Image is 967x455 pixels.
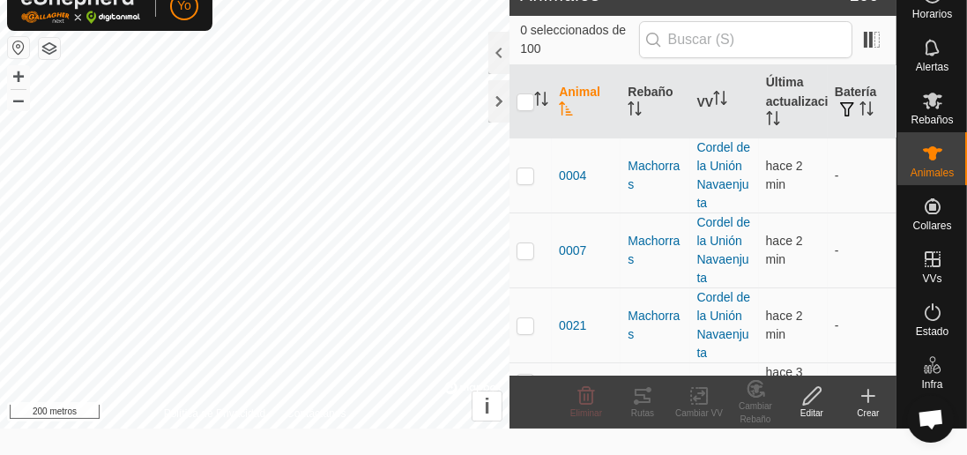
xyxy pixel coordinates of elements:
p-sorticon: Activar para ordenar [859,104,874,118]
font: Machorras [628,309,680,341]
font: Última actualización [766,75,844,108]
font: Horarios [912,8,952,20]
p-sorticon: Activar para ordenar [713,93,727,108]
span: 6 de septiembre de 2025, 18:03 [766,365,803,398]
font: Machorras [628,234,680,266]
font: hace 2 min [766,159,803,191]
button: Restablecer mapa [8,37,29,58]
button: Capas del Mapa [39,38,60,59]
p-sorticon: Activar para ordenar [559,104,573,118]
font: - [835,318,839,332]
font: hace 3 min [766,365,803,398]
font: hace 2 min [766,234,803,266]
font: + [12,64,25,88]
a: Cordel de la Unión Navaenjuta [697,215,751,285]
a: Cordel de la Unión Navaenjuta [697,140,751,210]
font: Política de Privacidad [164,407,265,420]
p-sorticon: Activar para ordenar [628,104,642,118]
font: Batería [835,85,876,99]
font: - [628,375,632,389]
font: 0021 [559,318,586,332]
font: 0004 [559,168,586,183]
font: Eliminar [570,408,602,418]
font: Cambiar VV [675,408,723,418]
font: Animales [911,167,954,179]
font: Rebaño [628,85,673,99]
font: Contáctanos [286,407,346,420]
font: VV [697,95,714,109]
font: Animal [559,85,600,99]
span: 6 de septiembre de 2025, 18:04 [766,309,803,341]
font: – [12,87,24,111]
font: - [835,168,839,183]
font: Collares [912,220,951,232]
input: Buscar (S) [639,21,852,58]
font: hace 2 min [766,309,803,341]
font: - [835,243,839,257]
a: Contáctanos [286,406,346,421]
a: Chat abierto [907,395,955,443]
span: 6 de septiembre de 2025, 18:03 [766,234,803,266]
font: 0 seleccionados de 100 [520,23,626,56]
button: + [8,66,29,87]
font: Rutas [631,408,654,418]
font: 0007 [559,243,586,257]
font: Alertas [916,61,948,73]
font: Rebaños [911,114,953,126]
font: - [697,375,702,389]
font: Cambiar Rebaño [739,401,772,424]
a: Política de Privacidad [164,406,265,421]
p-sorticon: Activar para ordenar [766,114,780,128]
font: i [484,394,490,418]
font: VVs [922,272,941,285]
p-sorticon: Activar para ordenar [534,94,548,108]
span: 6 de septiembre de 2025, 18:04 [766,159,803,191]
button: i [472,392,502,421]
a: Cordel de la Unión Navaenjuta [697,290,751,360]
font: 0040 [559,375,586,389]
button: – [8,89,29,110]
font: Machorras [628,159,680,191]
